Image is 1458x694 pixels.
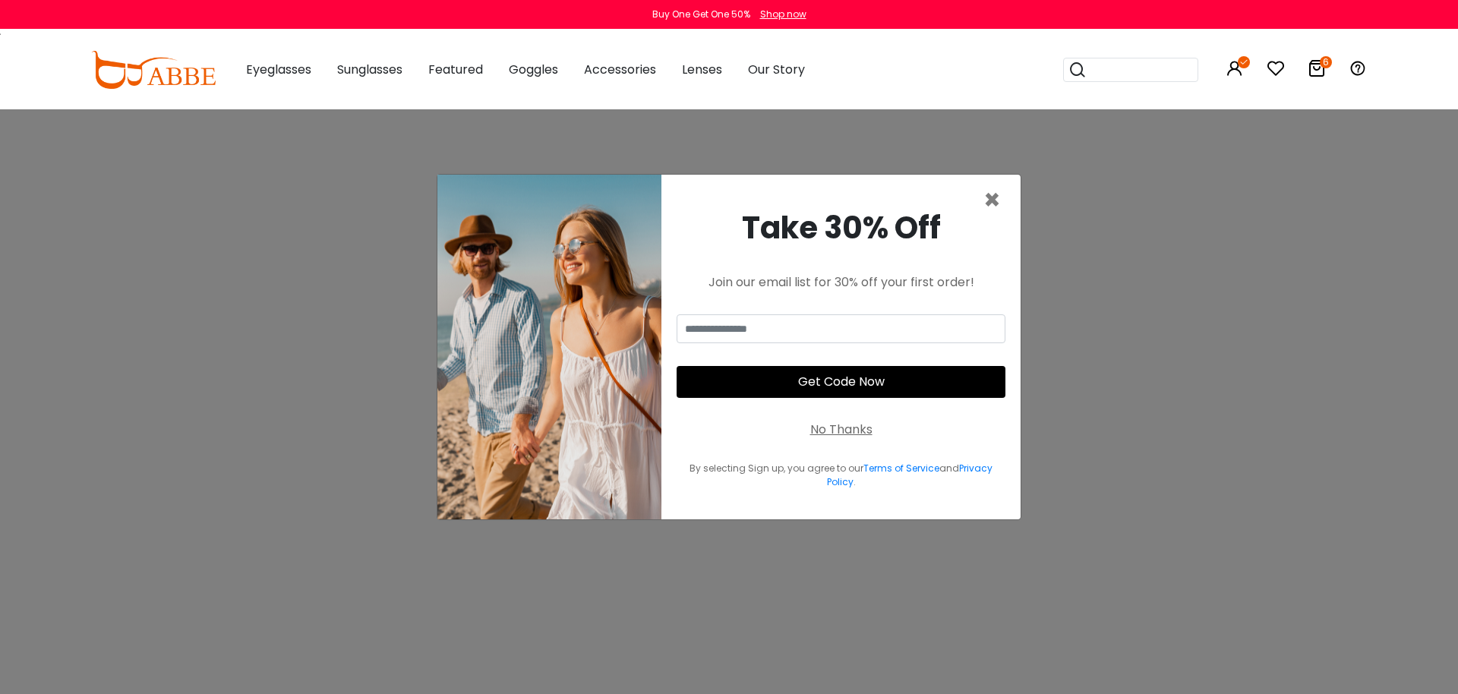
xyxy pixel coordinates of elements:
[677,205,1005,251] div: Take 30% Off
[509,61,558,78] span: Goggles
[983,187,1001,214] button: Close
[760,8,806,21] div: Shop now
[748,61,805,78] span: Our Story
[810,421,873,439] div: No Thanks
[91,51,216,89] img: abbeglasses.com
[682,61,722,78] span: Lenses
[827,462,993,488] a: Privacy Policy
[677,462,1005,489] div: By selecting Sign up, you agree to our and .
[584,61,656,78] span: Accessories
[863,462,939,475] a: Terms of Service
[428,61,483,78] span: Featured
[753,8,806,21] a: Shop now
[677,366,1005,398] button: Get Code Now
[1308,62,1326,80] a: 6
[437,175,661,519] img: welcome
[1320,56,1332,68] i: 6
[983,181,1001,219] span: ×
[246,61,311,78] span: Eyeglasses
[652,8,750,21] div: Buy One Get One 50%
[677,273,1005,292] div: Join our email list for 30% off your first order!
[337,61,402,78] span: Sunglasses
